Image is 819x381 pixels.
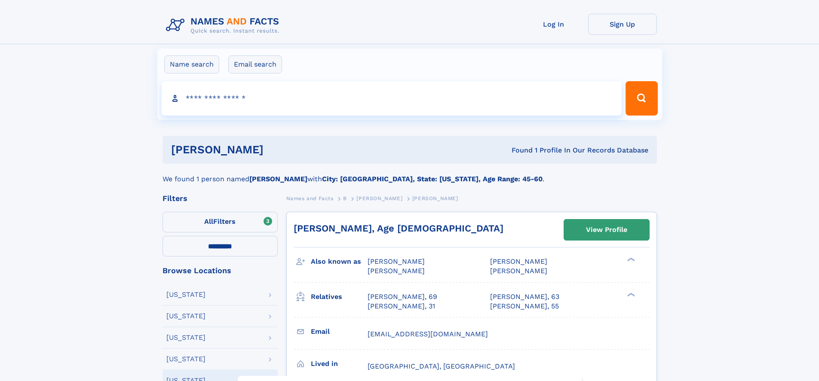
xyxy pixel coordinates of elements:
[368,302,435,311] a: [PERSON_NAME], 31
[166,291,206,298] div: [US_STATE]
[286,193,334,204] a: Names and Facts
[311,254,368,269] h3: Also known as
[311,324,368,339] h3: Email
[311,290,368,304] h3: Relatives
[519,14,588,35] a: Log In
[322,175,543,183] b: City: [GEOGRAPHIC_DATA], State: [US_STATE], Age Range: 45-60
[166,356,206,363] div: [US_STATE]
[490,302,559,311] a: [PERSON_NAME], 55
[368,330,488,338] span: [EMAIL_ADDRESS][DOMAIN_NAME]
[387,146,648,155] div: Found 1 Profile In Our Records Database
[163,164,657,184] div: We found 1 person named with .
[166,313,206,320] div: [US_STATE]
[412,195,458,201] span: [PERSON_NAME]
[588,14,657,35] a: Sign Up
[356,193,402,204] a: [PERSON_NAME]
[368,267,425,275] span: [PERSON_NAME]
[490,257,547,265] span: [PERSON_NAME]
[625,292,635,297] div: ❯
[162,81,622,116] input: search input
[368,257,425,265] span: [PERSON_NAME]
[564,219,649,240] a: View Profile
[343,195,347,201] span: B
[163,212,278,232] label: Filters
[356,195,402,201] span: [PERSON_NAME]
[166,334,206,341] div: [US_STATE]
[228,55,282,73] label: Email search
[294,223,503,234] a: [PERSON_NAME], Age [DEMOGRAPHIC_DATA]
[163,195,278,202] div: Filters
[368,362,515,370] span: [GEOGRAPHIC_DATA], [GEOGRAPHIC_DATA]
[625,257,635,262] div: ❯
[163,267,278,274] div: Browse Locations
[368,292,437,302] a: [PERSON_NAME], 69
[164,55,219,73] label: Name search
[163,14,286,37] img: Logo Names and Facts
[626,81,657,116] button: Search Button
[171,144,388,155] h1: [PERSON_NAME]
[343,193,347,204] a: B
[249,175,307,183] b: [PERSON_NAME]
[586,220,627,240] div: View Profile
[490,267,547,275] span: [PERSON_NAME]
[490,292,559,302] a: [PERSON_NAME], 63
[204,217,213,226] span: All
[311,357,368,371] h3: Lived in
